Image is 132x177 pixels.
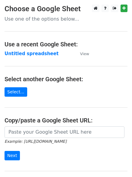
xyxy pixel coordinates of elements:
[5,139,66,144] small: Example: [URL][DOMAIN_NAME]
[74,51,89,56] a: View
[5,126,124,138] input: Paste your Google Sheet URL here
[5,117,127,124] h4: Copy/paste a Google Sheet URL:
[5,5,127,13] h3: Choose a Google Sheet
[5,87,27,97] a: Select...
[80,52,89,56] small: View
[5,51,59,56] a: Untitled spreadsheet
[5,16,127,22] p: Use one of the options below...
[5,75,127,83] h4: Select another Google Sheet:
[5,41,127,48] h4: Use a recent Google Sheet:
[5,151,20,160] input: Next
